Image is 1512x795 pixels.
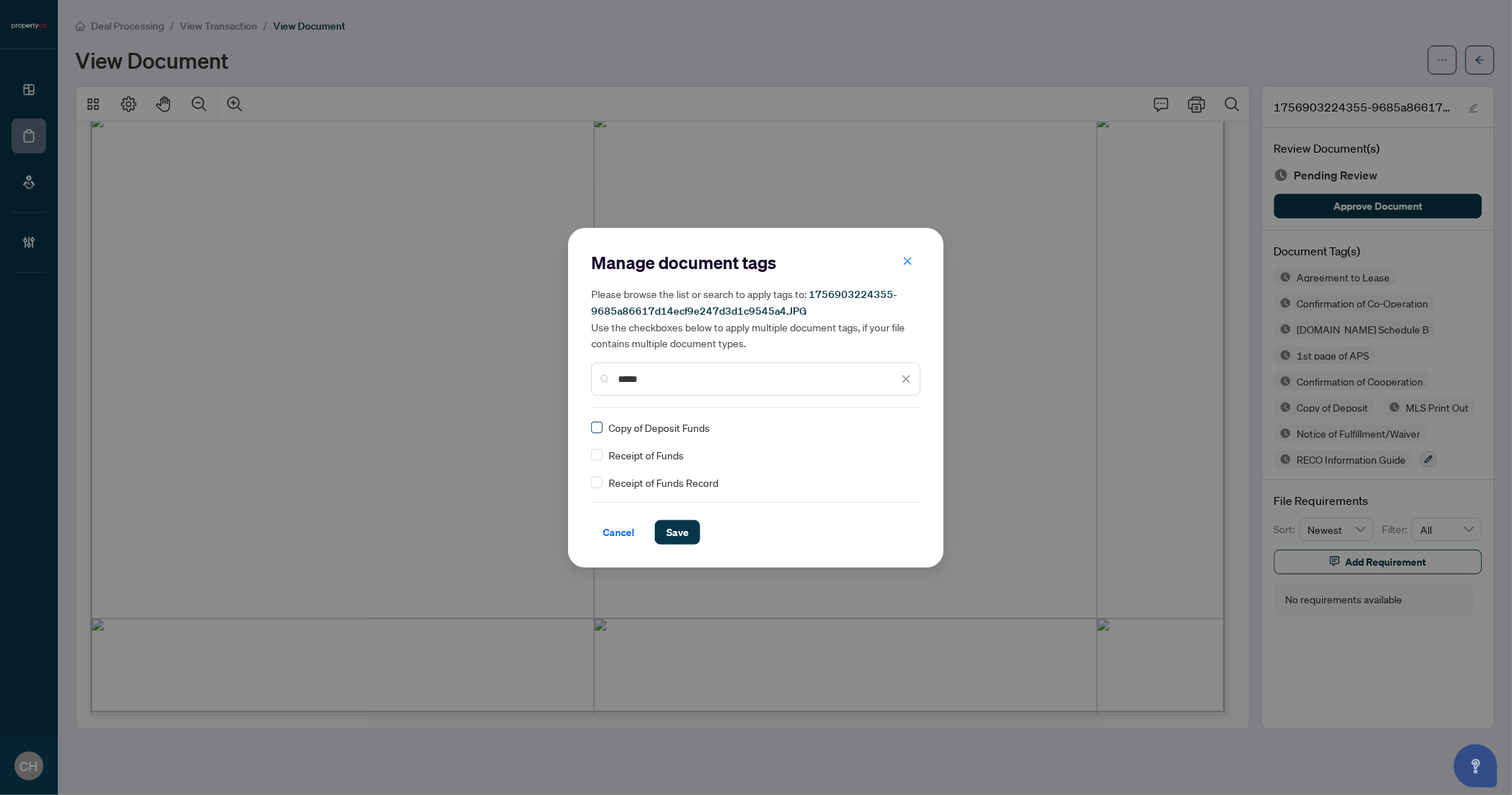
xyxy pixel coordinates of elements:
span: Copy of Deposit Funds [609,420,710,435]
span: Receipt of Funds Record [609,475,718,490]
button: Open asap [1454,744,1498,788]
h2: Manage document tags [591,251,921,274]
span: Receipt of Funds [609,447,684,463]
button: Save [655,520,700,545]
span: Cancel [603,521,635,544]
span: close [903,256,913,266]
span: Save [666,521,689,544]
span: close [901,374,911,384]
h5: Please browse the list or search to apply tags to: Use the checkboxes below to apply multiple doc... [591,286,921,351]
span: 1756903224355-9685a86617d14ecf9e247d3d1c9545a4.JPG [591,288,897,318]
button: Cancel [591,520,646,545]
